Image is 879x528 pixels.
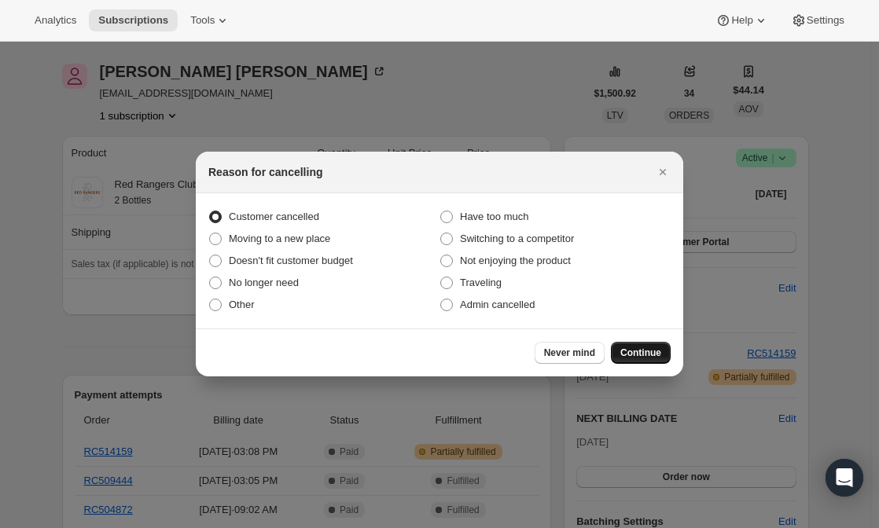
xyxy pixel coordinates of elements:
button: Tools [181,9,240,31]
button: Help [706,9,778,31]
span: Settings [807,14,844,27]
span: Analytics [35,14,76,27]
div: Open Intercom Messenger [826,459,863,497]
button: Close [652,161,674,183]
span: Customer cancelled [229,211,319,222]
span: Admin cancelled [460,299,535,310]
span: Have too much [460,211,528,222]
span: Never mind [544,346,595,359]
span: Switching to a competitor [460,233,574,244]
span: Help [731,14,752,27]
button: Never mind [535,342,605,364]
span: Traveling [460,277,502,288]
h2: Reason for cancelling [208,164,322,180]
span: Tools [190,14,215,27]
button: Continue [611,342,671,364]
button: Settings [782,9,854,31]
span: Continue [620,346,661,359]
span: Moving to a new place [229,233,330,244]
span: Doesn't fit customer budget [229,255,353,266]
span: Other [229,299,255,310]
span: No longer need [229,277,299,288]
span: Subscriptions [98,14,168,27]
button: Analytics [25,9,86,31]
span: Not enjoying the product [460,255,571,266]
button: Subscriptions [89,9,178,31]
